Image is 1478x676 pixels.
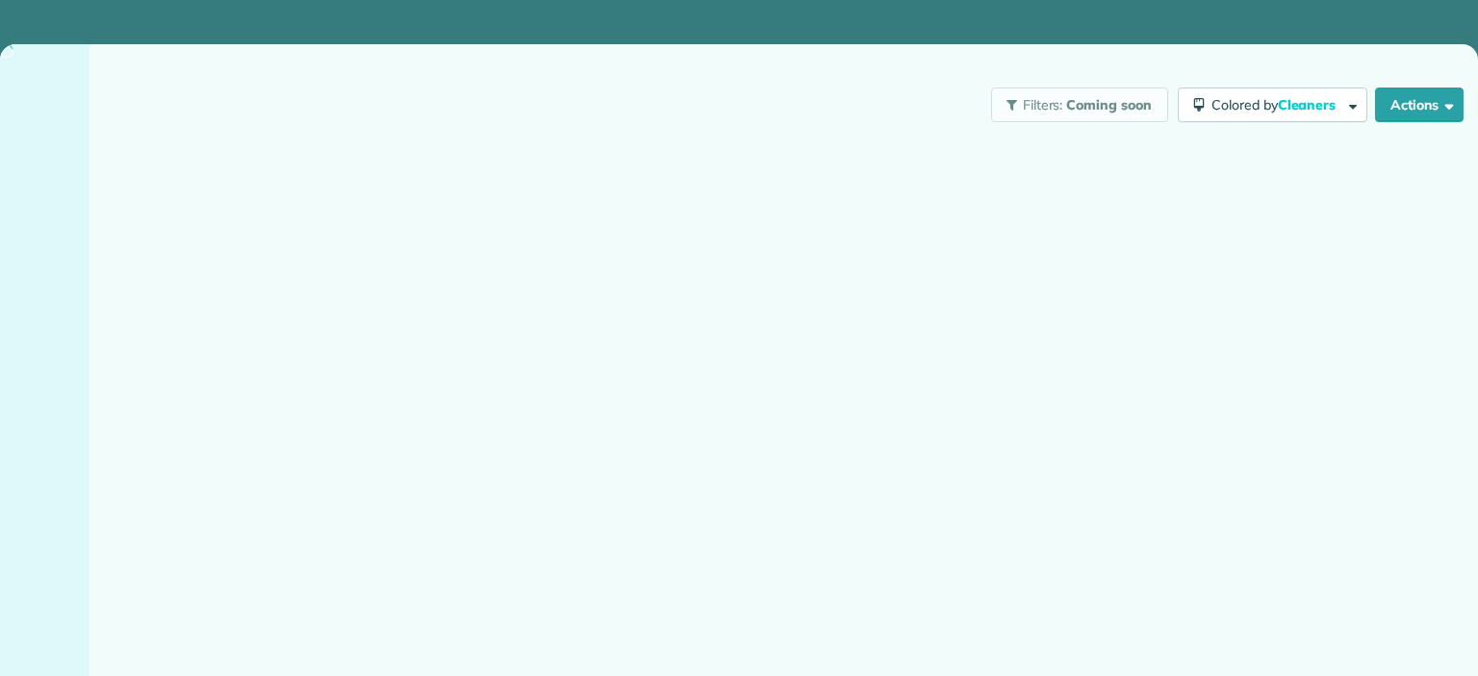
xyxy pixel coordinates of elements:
[1375,88,1464,122] button: Actions
[1066,96,1153,113] span: Coming soon
[1211,96,1342,113] span: Colored by
[1278,96,1339,113] span: Cleaners
[1023,96,1063,113] span: Filters:
[1178,88,1367,122] button: Colored byCleaners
